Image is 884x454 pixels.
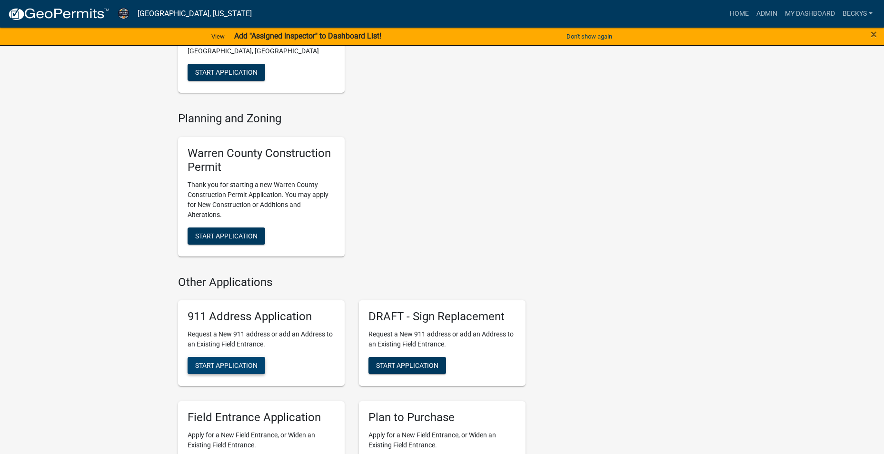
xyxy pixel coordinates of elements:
p: Apply for a New Field Entrance, or Widen an Existing Field Entrance. [368,430,516,450]
a: Home [726,5,753,23]
button: Start Application [188,227,265,245]
p: Request a New 911 address or add an Address to an Existing Field Entrance. [368,329,516,349]
button: Start Application [188,357,265,374]
p: Apply for a New Field Entrance, or Widen an Existing Field Entrance. [188,430,335,450]
span: Start Application [195,69,258,76]
h4: Other Applications [178,276,526,289]
img: Warren County, Iowa [117,7,130,20]
h5: Warren County Construction Permit [188,147,335,174]
h5: DRAFT - Sign Replacement [368,310,516,324]
a: My Dashboard [781,5,839,23]
button: Start Application [368,357,446,374]
h5: 911 Address Application [188,310,335,324]
span: Start Application [376,362,438,369]
h5: Field Entrance Application [188,411,335,424]
button: Don't show again [563,29,616,44]
h4: Planning and Zoning [178,112,526,126]
p: Thank you for starting a new Warren County Construction Permit Application. You may apply for New... [188,180,335,220]
a: [GEOGRAPHIC_DATA], [US_STATE] [138,6,252,22]
p: Request a New 911 address or add an Address to an Existing Field Entrance. [188,329,335,349]
button: Close [871,29,877,40]
strong: Add "Assigned Inspector" to Dashboard List! [234,31,381,40]
span: Start Application [195,232,258,239]
a: Admin [753,5,781,23]
a: beckys [839,5,876,23]
span: × [871,28,877,41]
button: Start Application [188,64,265,81]
h5: Plan to Purchase [368,411,516,424]
a: View [208,29,228,44]
span: Start Application [195,362,258,369]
